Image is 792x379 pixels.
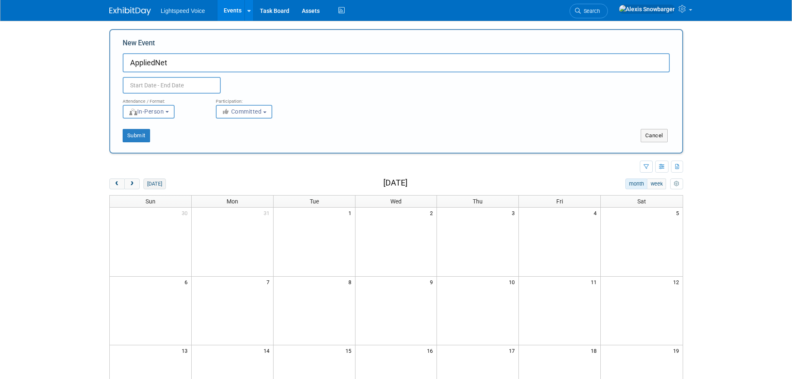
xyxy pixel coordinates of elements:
button: myCustomButton [670,178,683,189]
span: Sun [146,198,155,205]
button: In-Person [123,105,175,119]
button: week [647,178,666,189]
div: Participation: [216,94,296,104]
input: Name of Trade Show / Conference [123,53,670,72]
span: Thu [473,198,483,205]
span: 19 [672,345,683,356]
button: Cancel [641,129,668,142]
img: ExhibitDay [109,7,151,15]
span: Mon [227,198,238,205]
span: Wed [390,198,402,205]
span: 10 [508,277,518,287]
span: Fri [556,198,563,205]
span: 4 [593,208,600,218]
span: Lightspeed Voice [161,7,205,14]
button: next [124,178,140,189]
span: Sat [637,198,646,205]
button: prev [109,178,125,189]
button: [DATE] [143,178,165,189]
h2: [DATE] [383,178,407,188]
input: Start Date - End Date [123,77,221,94]
span: Search [581,8,600,14]
button: month [625,178,647,189]
div: Attendance / Format: [123,94,203,104]
span: 14 [263,345,273,356]
span: Tue [310,198,319,205]
span: 12 [672,277,683,287]
span: 16 [426,345,437,356]
button: Submit [123,129,150,142]
span: 30 [181,208,191,218]
span: 15 [345,345,355,356]
span: 3 [511,208,518,218]
img: Alexis Snowbarger [619,5,675,14]
span: Committed [222,108,262,115]
a: Search [570,4,608,18]
span: 7 [266,277,273,287]
i: Personalize Calendar [674,181,679,187]
span: 1 [348,208,355,218]
span: 5 [675,208,683,218]
button: Committed [216,105,272,119]
span: 13 [181,345,191,356]
span: 18 [590,345,600,356]
span: 11 [590,277,600,287]
span: 17 [508,345,518,356]
span: 9 [429,277,437,287]
span: 8 [348,277,355,287]
span: 6 [184,277,191,287]
span: In-Person [128,108,164,115]
label: New Event [123,38,155,51]
span: 31 [263,208,273,218]
span: 2 [429,208,437,218]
